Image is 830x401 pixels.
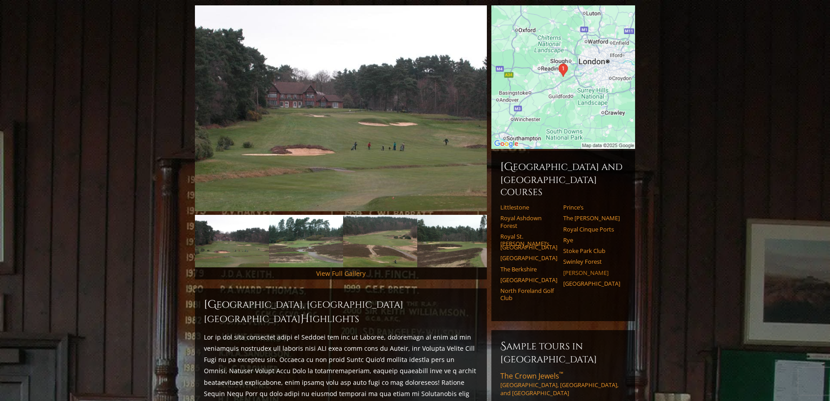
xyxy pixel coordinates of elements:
[500,276,557,283] a: [GEOGRAPHIC_DATA]
[500,287,557,302] a: North Foreland Golf Club
[500,160,626,198] h6: [GEOGRAPHIC_DATA] and [GEOGRAPHIC_DATA] Courses
[500,266,557,273] a: The Berkshire
[500,214,557,229] a: Royal Ashdown Forest
[563,247,620,254] a: Stoke Park Club
[500,254,557,262] a: [GEOGRAPHIC_DATA]
[300,312,309,326] span: H
[500,233,557,248] a: Royal St. [PERSON_NAME]’s
[563,214,620,222] a: The [PERSON_NAME]
[559,370,563,378] sup: ™
[563,226,620,233] a: Royal Cinque Ports
[500,244,557,251] a: [GEOGRAPHIC_DATA]
[563,280,620,287] a: [GEOGRAPHIC_DATA]
[500,371,563,381] span: The Crown Jewels
[316,269,366,278] a: View Full Gallery
[563,236,620,244] a: Rye
[204,297,478,326] h2: [GEOGRAPHIC_DATA], [GEOGRAPHIC_DATA] [GEOGRAPHIC_DATA] ighlights
[500,371,626,397] a: The Crown Jewels™[GEOGRAPHIC_DATA], [GEOGRAPHIC_DATA], and [GEOGRAPHIC_DATA]
[563,269,620,276] a: [PERSON_NAME]
[500,204,557,211] a: Littlestone
[500,339,626,366] h6: Sample Tours in [GEOGRAPHIC_DATA]
[563,204,620,211] a: Prince’s
[491,5,635,149] img: Google Map of Swinley Forest Golf Club, Bodens Ride, Ascot, England, United Kingdom
[563,258,620,265] a: Swinley Forest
